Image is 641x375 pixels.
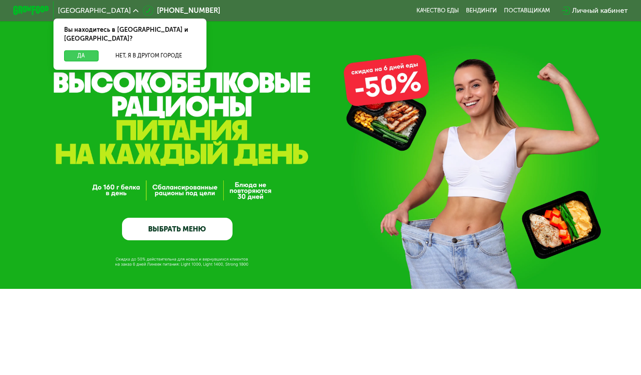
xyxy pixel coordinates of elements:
[122,218,233,240] a: ВЫБРАТЬ МЕНЮ
[466,7,497,14] a: Вендинги
[143,5,220,16] a: [PHONE_NUMBER]
[102,50,196,61] button: Нет, я в другом городе
[53,19,206,51] div: Вы находитесь в [GEOGRAPHIC_DATA] и [GEOGRAPHIC_DATA]?
[504,7,550,14] div: поставщикам
[416,7,459,14] a: Качество еды
[64,50,99,61] button: Да
[58,7,131,14] span: [GEOGRAPHIC_DATA]
[572,5,628,16] div: Личный кабинет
